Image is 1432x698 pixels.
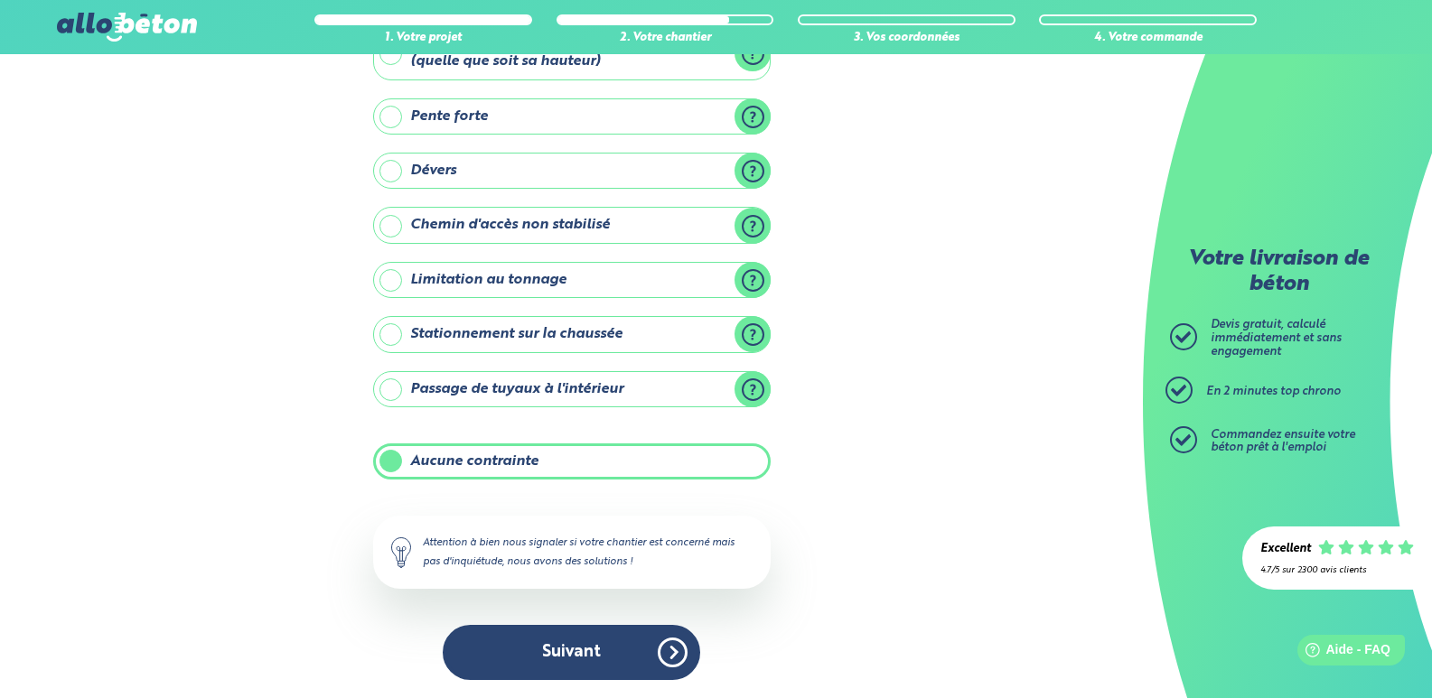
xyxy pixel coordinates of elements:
[373,443,771,479] label: Aucune contrainte
[443,625,700,680] button: Suivant
[1039,32,1257,45] div: 4. Votre commande
[373,207,771,243] label: Chemin d'accès non stabilisé
[557,32,774,45] div: 2. Votre chantier
[373,316,771,352] label: Stationnement sur la chaussée
[373,262,771,298] label: Limitation au tonnage
[373,516,771,588] div: Attention à bien nous signaler si votre chantier est concerné mais pas d'inquiétude, nous avons d...
[314,32,532,45] div: 1. Votre projet
[1271,628,1412,678] iframe: Help widget launcher
[373,153,771,189] label: Dévers
[373,371,771,407] label: Passage de tuyaux à l'intérieur
[798,32,1016,45] div: 3. Vos coordonnées
[57,13,196,42] img: allobéton
[373,98,771,135] label: Pente forte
